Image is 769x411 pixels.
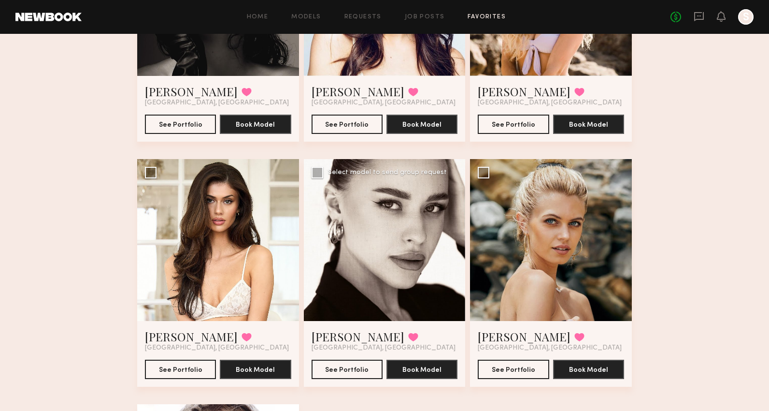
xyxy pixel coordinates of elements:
button: See Portfolio [478,360,549,379]
a: Book Model [553,365,624,373]
span: [GEOGRAPHIC_DATA], [GEOGRAPHIC_DATA] [478,344,622,352]
a: [PERSON_NAME] [312,84,404,99]
a: Book Model [386,120,457,128]
span: [GEOGRAPHIC_DATA], [GEOGRAPHIC_DATA] [478,99,622,107]
a: Book Model [220,120,291,128]
button: Book Model [386,115,457,134]
button: Book Model [386,360,457,379]
a: Requests [344,14,382,20]
button: See Portfolio [312,115,383,134]
a: Book Model [386,365,457,373]
a: Book Model [220,365,291,373]
a: [PERSON_NAME] [312,329,404,344]
button: Book Model [553,360,624,379]
a: [PERSON_NAME] [478,329,570,344]
span: [GEOGRAPHIC_DATA], [GEOGRAPHIC_DATA] [312,99,456,107]
a: Home [247,14,269,20]
button: See Portfolio [145,360,216,379]
button: Book Model [220,115,291,134]
a: Models [291,14,321,20]
button: Book Model [553,115,624,134]
button: Book Model [220,360,291,379]
a: [PERSON_NAME] [478,84,570,99]
button: See Portfolio [312,360,383,379]
a: [PERSON_NAME] [145,329,238,344]
span: [GEOGRAPHIC_DATA], [GEOGRAPHIC_DATA] [145,99,289,107]
a: Job Posts [405,14,445,20]
a: Favorites [468,14,506,20]
button: See Portfolio [478,115,549,134]
a: Book Model [553,120,624,128]
a: S [738,9,754,25]
div: Select model to send group request [328,169,447,176]
button: See Portfolio [145,115,216,134]
a: [PERSON_NAME] [145,84,238,99]
span: [GEOGRAPHIC_DATA], [GEOGRAPHIC_DATA] [145,344,289,352]
span: [GEOGRAPHIC_DATA], [GEOGRAPHIC_DATA] [312,344,456,352]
